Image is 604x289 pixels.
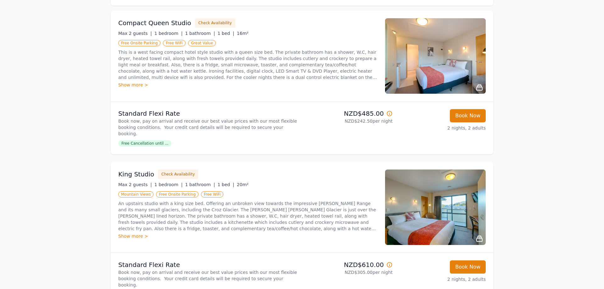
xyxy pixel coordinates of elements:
p: An upstairs studio with a king size bed. Offering an unbroken view towards the impressive [PERSON... [118,200,377,232]
button: Check Availability [158,170,198,179]
span: 20m² [237,182,249,187]
p: Book now, pay on arrival and receive our best value prices with our most flexible booking conditi... [118,269,299,288]
span: 1 bed | [217,31,234,36]
p: 2 nights, 2 adults [398,125,486,131]
p: NZD$485.00 [305,109,393,118]
span: 1 bathroom | [185,182,215,187]
h3: King Studio [118,170,154,179]
span: Free WiFi [201,191,224,197]
p: 2 nights, 2 adults [398,276,486,282]
p: This is a west facing compact hotel style studio with a queen size bed. The private bathroom has ... [118,49,377,81]
p: Standard Flexi Rate [118,260,299,269]
p: NZD$305.00 per night [305,269,393,275]
span: 1 bedroom | [154,182,183,187]
p: Standard Flexi Rate [118,109,299,118]
p: NZD$242.50 per night [305,118,393,124]
span: Great Value [188,40,216,46]
span: Free Onsite Parking [118,40,160,46]
div: Show more > [118,82,377,88]
span: Max 2 guests | [118,182,152,187]
p: NZD$610.00 [305,260,393,269]
span: Max 2 guests | [118,31,152,36]
span: 16m² [237,31,249,36]
span: Free WiFi [163,40,186,46]
span: 1 bathroom | [185,31,215,36]
span: 1 bedroom | [154,31,183,36]
span: Free Cancellation until ... [118,140,171,147]
button: Check Availability [195,18,235,28]
span: 1 bed | [217,182,234,187]
h3: Compact Queen Studio [118,19,191,27]
button: Book Now [450,260,486,274]
div: Show more > [118,233,377,239]
p: Book now, pay on arrival and receive our best value prices with our most flexible booking conditi... [118,118,299,137]
button: Book Now [450,109,486,122]
span: Mountain Views [118,191,154,197]
span: Free Onsite Parking [156,191,198,197]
